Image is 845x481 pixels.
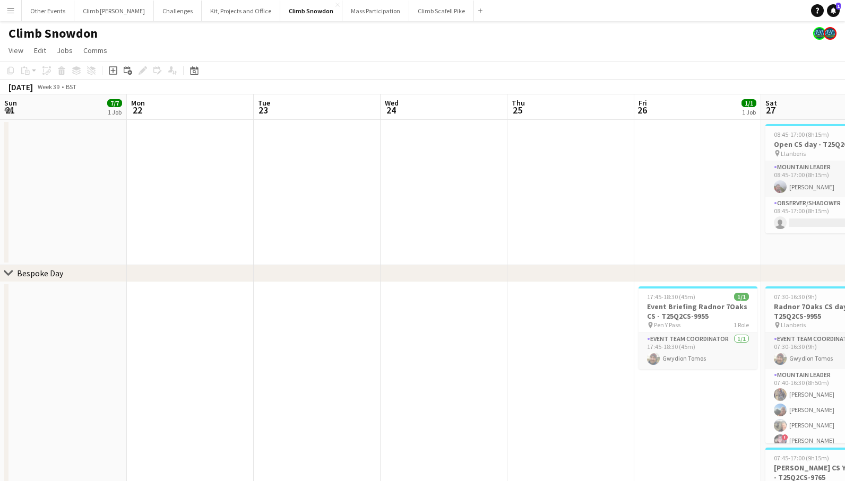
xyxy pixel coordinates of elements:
[827,4,840,17] a: 1
[409,1,474,21] button: Climb Scafell Pike
[4,98,17,108] span: Sun
[836,3,841,10] span: 1
[108,108,122,116] div: 1 Job
[510,104,525,116] span: 25
[383,104,399,116] span: 24
[741,99,756,107] span: 1/1
[8,82,33,92] div: [DATE]
[8,46,23,55] span: View
[130,104,145,116] span: 22
[280,1,342,21] button: Climb Snowdon
[17,268,63,278] div: Bespoke Day
[154,1,202,21] button: Challenges
[66,83,76,91] div: BST
[647,293,695,301] span: 17:45-18:30 (45m)
[107,99,122,107] span: 7/7
[35,83,62,91] span: Week 39
[637,104,647,116] span: 26
[342,1,409,21] button: Mass Participation
[22,1,74,21] button: Other Events
[30,43,50,57] a: Edit
[774,293,817,301] span: 07:30-16:30 (9h)
[131,98,145,108] span: Mon
[782,434,788,441] span: !
[385,98,399,108] span: Wed
[742,108,756,116] div: 1 Job
[639,302,757,321] h3: Event Briefing Radnor 7Oaks CS - T25Q2CS-9955
[4,43,28,57] a: View
[512,98,525,108] span: Thu
[774,454,829,462] span: 07:45-17:00 (9h15m)
[734,321,749,329] span: 1 Role
[639,286,757,369] app-job-card: 17:45-18:30 (45m)1/1Event Briefing Radnor 7Oaks CS - T25Q2CS-9955 Pen Y Pass1 RoleEvent Team Coor...
[256,104,270,116] span: 23
[83,46,107,55] span: Comms
[202,1,280,21] button: Kit, Projects and Office
[824,27,837,40] app-user-avatar: Staff RAW Adventures
[258,98,270,108] span: Tue
[781,321,806,329] span: Llanberis
[774,130,829,138] span: 08:45-17:00 (8h15m)
[813,27,826,40] app-user-avatar: Staff RAW Adventures
[765,98,777,108] span: Sat
[3,104,17,116] span: 21
[781,150,806,158] span: Llanberis
[639,333,757,369] app-card-role: Event Team Coordinator1/117:45-18:30 (45m)Gwydion Tomos
[764,104,777,116] span: 27
[8,25,98,41] h1: Climb Snowdon
[74,1,154,21] button: Climb [PERSON_NAME]
[639,98,647,108] span: Fri
[654,321,680,329] span: Pen Y Pass
[34,46,46,55] span: Edit
[734,293,749,301] span: 1/1
[57,46,73,55] span: Jobs
[53,43,77,57] a: Jobs
[79,43,111,57] a: Comms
